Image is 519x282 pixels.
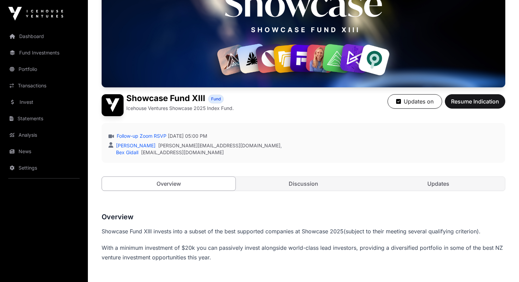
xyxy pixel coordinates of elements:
[485,249,519,282] iframe: Chat Widget
[102,226,505,236] p: (subject to their meeting several qualifying criterion).
[5,45,82,60] a: Fund Investments
[115,143,155,148] a: [PERSON_NAME]
[5,144,82,159] a: News
[237,177,370,191] a: Discussion
[126,105,234,112] p: Icehouse Ventures Showcase 2025 Index Fund.
[445,101,505,108] a: Resume Indication
[5,95,82,110] a: Invest
[451,97,499,106] span: Resume Indication
[168,133,207,139] span: [DATE] 05:00 PM
[115,142,282,149] div: ,
[5,127,82,143] a: Analysis
[102,211,505,222] h3: Overview
[115,149,138,155] a: Bex Gidall
[102,228,344,235] span: Showcase Fund XIII invests into a subset of the best supported companies at Showcase 2025
[102,94,124,116] img: Showcase Fund XIII
[5,29,82,44] a: Dashboard
[5,111,82,126] a: Statements
[102,243,505,262] p: With a minimum investment of $20k you can passively invest alongside world-class lead investors, ...
[8,7,63,21] img: Icehouse Ventures Logo
[5,160,82,175] a: Settings
[388,94,442,109] button: Updates on
[371,177,505,191] a: Updates
[126,94,205,103] h1: Showcase Fund XIII
[5,62,82,77] a: Portfolio
[141,149,224,156] a: [EMAIL_ADDRESS][DOMAIN_NAME]
[115,133,166,139] a: Follow-up Zoom RSVP
[158,142,280,149] a: [PERSON_NAME][EMAIL_ADDRESS][DOMAIN_NAME]
[102,176,236,191] a: Overview
[211,96,221,102] span: Fund
[5,78,82,93] a: Transactions
[445,94,505,109] button: Resume Indication
[102,177,505,191] nav: Tabs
